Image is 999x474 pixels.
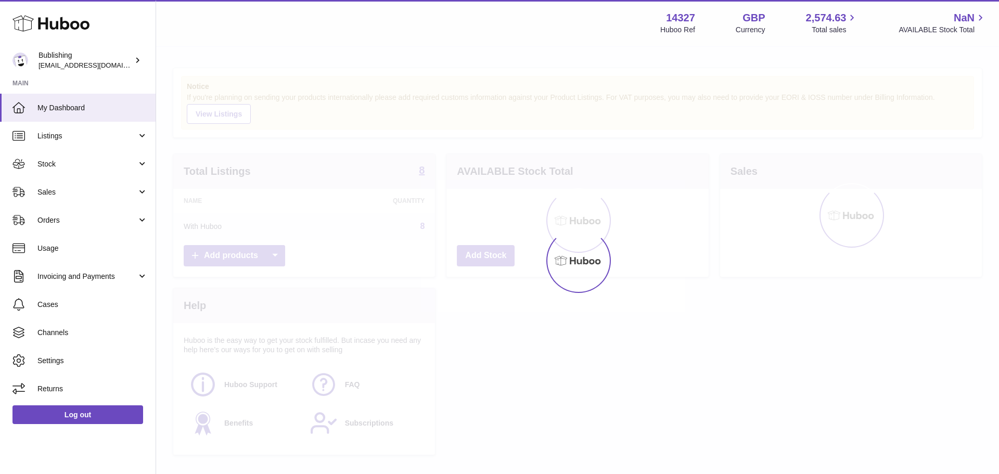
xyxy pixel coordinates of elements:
[12,405,143,424] a: Log out
[39,50,132,70] div: Bublishing
[666,11,695,25] strong: 14327
[954,11,975,25] span: NaN
[12,53,28,68] img: internalAdmin-14327@internal.huboo.com
[736,25,765,35] div: Currency
[37,215,137,225] span: Orders
[39,61,153,69] span: [EMAIL_ADDRESS][DOMAIN_NAME]
[37,272,137,281] span: Invoicing and Payments
[37,356,148,366] span: Settings
[899,11,987,35] a: NaN AVAILABLE Stock Total
[37,131,137,141] span: Listings
[899,25,987,35] span: AVAILABLE Stock Total
[37,103,148,113] span: My Dashboard
[37,159,137,169] span: Stock
[37,384,148,394] span: Returns
[37,328,148,338] span: Channels
[812,25,858,35] span: Total sales
[660,25,695,35] div: Huboo Ref
[806,11,859,35] a: 2,574.63 Total sales
[37,300,148,310] span: Cases
[37,244,148,253] span: Usage
[806,11,847,25] span: 2,574.63
[742,11,765,25] strong: GBP
[37,187,137,197] span: Sales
